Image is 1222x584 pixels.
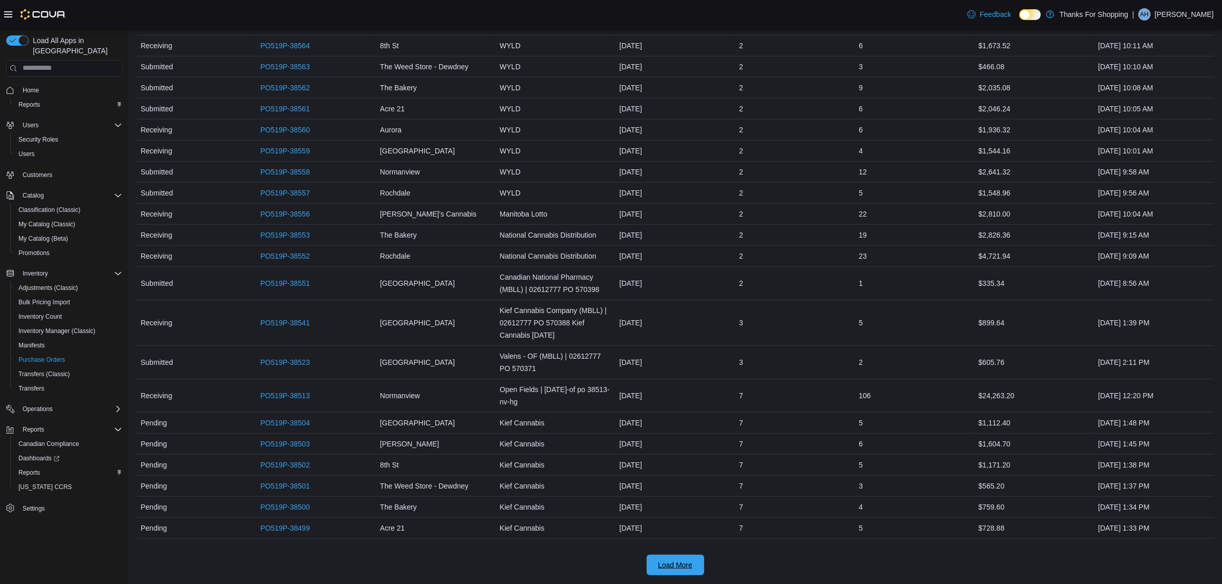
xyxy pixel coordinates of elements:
[18,150,34,158] span: Users
[496,434,615,454] div: Kief Cannabis
[739,317,743,329] span: 3
[496,267,615,300] div: Canadian National Pharmacy (MBLL) | 02612777 PO 570398
[739,82,743,94] span: 2
[496,35,615,56] div: WYLD
[18,501,122,514] span: Settings
[975,56,1094,77] div: $466.08
[18,403,57,415] button: Operations
[18,220,75,228] span: My Catalog (Classic)
[14,339,122,352] span: Manifests
[739,480,743,492] span: 7
[18,469,40,477] span: Reports
[859,124,863,136] span: 6
[10,132,126,147] button: Security Roles
[859,40,863,52] span: 6
[260,145,310,157] a: PO519P-38559
[18,135,58,144] span: Security Roles
[6,79,122,542] nav: Complex example
[18,267,122,280] span: Inventory
[1094,413,1214,433] div: [DATE] 1:48 PM
[14,148,122,160] span: Users
[18,189,122,202] span: Catalog
[1155,8,1214,21] p: [PERSON_NAME]
[14,438,122,450] span: Canadian Compliance
[975,99,1094,119] div: $2,046.24
[141,277,173,289] span: Submitted
[10,147,126,161] button: Users
[859,438,863,450] span: 6
[615,273,735,294] div: [DATE]
[615,455,735,475] div: [DATE]
[23,504,45,513] span: Settings
[615,352,735,373] div: [DATE]
[18,384,44,393] span: Transfers
[14,354,69,366] a: Purchase Orders
[260,356,310,368] a: PO519P-38523
[859,356,863,368] span: 2
[141,208,172,220] span: Receiving
[260,61,310,73] a: PO519P-38563
[1094,35,1214,56] div: [DATE] 10:11 AM
[496,225,615,245] div: National Cannabis Distribution
[141,229,172,241] span: Receiving
[21,9,66,20] img: Cova
[10,309,126,324] button: Inventory Count
[260,250,310,262] a: PO519P-38552
[2,83,126,98] button: Home
[975,77,1094,98] div: $2,035.08
[260,390,310,402] a: PO519P-38513
[141,103,173,115] span: Submitted
[1019,20,1020,21] span: Dark Mode
[1094,313,1214,333] div: [DATE] 1:39 PM
[23,405,53,413] span: Operations
[10,98,126,112] button: Reports
[14,325,122,337] span: Inventory Manager (Classic)
[14,204,85,216] a: Classification (Classic)
[23,86,39,94] span: Home
[1059,8,1128,21] p: Thanks For Shopping
[975,246,1094,266] div: $4,721.94
[496,497,615,517] div: Kief Cannabis
[380,277,455,289] span: [GEOGRAPHIC_DATA]
[18,189,48,202] button: Catalog
[141,40,172,52] span: Receiving
[14,466,122,479] span: Reports
[14,218,80,230] a: My Catalog (Classic)
[615,497,735,517] div: [DATE]
[18,423,48,436] button: Reports
[18,169,56,181] a: Customers
[18,454,60,462] span: Dashboards
[380,356,455,368] span: [GEOGRAPHIC_DATA]
[496,99,615,119] div: WYLD
[380,390,420,402] span: Normanview
[18,101,40,109] span: Reports
[14,339,49,352] a: Manifests
[14,232,122,245] span: My Catalog (Beta)
[18,235,68,243] span: My Catalog (Beta)
[260,124,310,136] a: PO519P-38560
[18,267,52,280] button: Inventory
[260,480,310,492] a: PO519P-38501
[10,231,126,246] button: My Catalog (Beta)
[14,438,83,450] a: Canadian Compliance
[14,282,82,294] a: Adjustments (Classic)
[14,218,122,230] span: My Catalog (Classic)
[2,500,126,515] button: Settings
[10,480,126,494] button: [US_STATE] CCRS
[1019,9,1041,20] input: Dark Mode
[2,266,126,281] button: Inventory
[260,40,310,52] a: PO519P-38564
[260,103,310,115] a: PO519P-38561
[739,61,743,73] span: 2
[141,501,167,513] span: Pending
[1094,204,1214,224] div: [DATE] 10:04 AM
[18,313,62,321] span: Inventory Count
[260,501,310,513] a: PO519P-38500
[14,99,122,111] span: Reports
[859,229,867,241] span: 19
[380,438,439,450] span: [PERSON_NAME]
[963,4,1015,25] a: Feedback
[496,346,615,379] div: Valens - OF (MBLL) | 02612777 PO 570371
[18,298,70,306] span: Bulk Pricing Import
[380,459,399,471] span: 8th St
